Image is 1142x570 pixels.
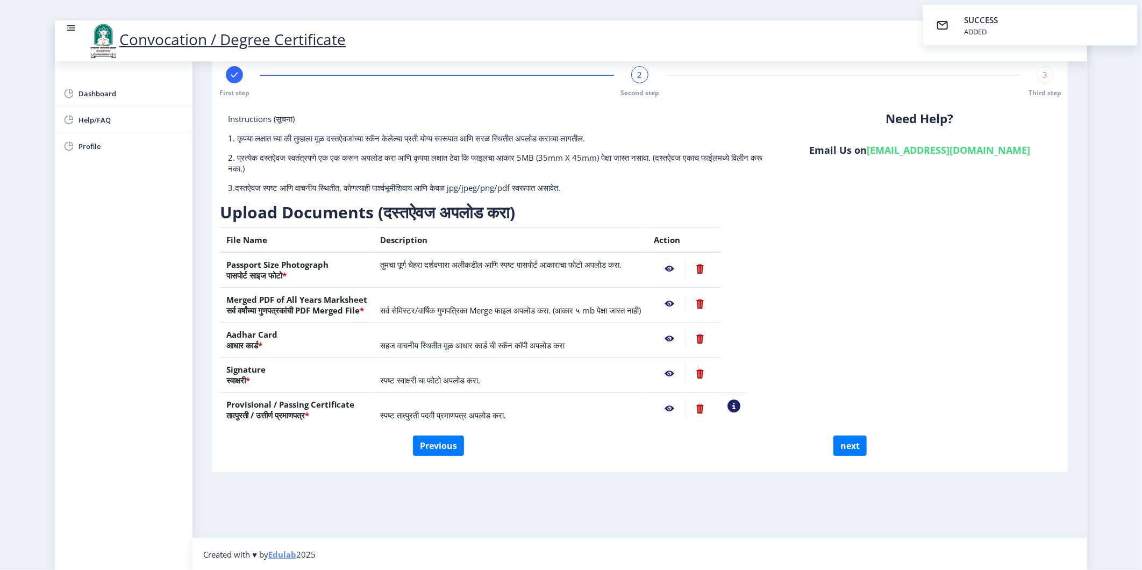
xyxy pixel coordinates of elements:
span: Second step [620,88,659,97]
nb-action: Delete File [685,399,715,418]
nb-action: Delete File [685,259,715,279]
img: logo [87,23,119,59]
td: तुमचा पूर्ण चेहरा दर्शवणारा अलीकडील आणि स्पष्ट पासपोर्ट आकाराचा फोटो अपलोड करा. [374,252,647,288]
th: Action [647,228,721,253]
p: 1. कृपया लक्षात घ्या की तुम्हाला मूळ दस्तऐवजांच्या स्कॅन केलेल्या प्रती योग्य स्वरूपात आणि सरळ स्... [228,133,772,144]
span: 3 [1043,69,1048,80]
span: Instructions (सूचना) [228,113,295,124]
a: Convocation / Degree Certificate [87,29,346,49]
nb-action: Delete File [685,294,715,313]
a: Profile [55,133,192,159]
th: Merged PDF of All Years Marksheet सर्व वर्षांच्या गुणपत्रकांची PDF Merged File [220,288,374,323]
th: Description [374,228,647,253]
button: next [833,436,867,456]
th: Provisional / Passing Certificate तात्पुरती / उत्तीर्ण प्रमाणपत्र [220,393,374,427]
p: 2. प्रत्येक दस्तऐवज स्वतंत्रपणे एक एक करून अपलोड करा आणि कृपया लक्षात ठेवा कि फाइलचा आकार 5MB (35... [228,152,772,174]
nb-action: View File [654,259,685,279]
button: Previous [413,436,464,456]
h6: Email Us on [788,144,1052,156]
span: Profile [78,140,184,153]
span: सहज वाचनीय स्थितीत मूळ आधार कार्ड ची स्कॅन कॉपी अपलोड करा [380,340,565,351]
nb-action: View File [654,364,685,383]
nb-action: View File [654,294,685,313]
span: Help/FAQ [78,113,184,126]
th: Passport Size Photograph पासपोर्ट साइज फोटो [220,252,374,288]
h3: Upload Documents (दस्तऐवज अपलोड करा) [220,202,747,223]
span: 2 [638,69,643,80]
span: स्पष्ट स्वाक्षरी चा फोटो अपलोड करा. [380,375,480,386]
span: First step [219,88,249,97]
span: SUCCESS [964,15,998,25]
span: Dashboard [78,87,184,100]
p: 3.दस्तऐवज स्पष्ट आणि वाचनीय स्थितीत, कोणत्याही पार्श्वभूमीशिवाय आणि केवळ jpg/jpeg/png/pdf स्वरूपा... [228,182,772,193]
nb-action: Delete File [685,364,715,383]
th: Aadhar Card आधार कार्ड [220,323,374,358]
a: Edulab [268,549,296,560]
nb-action: View File [654,399,685,418]
nb-action: View Sample PDC [727,400,740,412]
th: Signature स्वाक्षरी [220,358,374,393]
th: File Name [220,228,374,253]
nb-action: Delete File [685,329,715,348]
b: Need Help? [886,110,954,127]
span: Created with ♥ by 2025 [203,549,316,560]
a: Dashboard [55,81,192,106]
a: Help/FAQ [55,107,192,133]
div: ADDED [964,27,1000,37]
span: स्पष्ट तात्पुरती पदवी प्रमाणपत्र अपलोड करा. [380,410,506,421]
nb-action: View File [654,329,685,348]
a: [EMAIL_ADDRESS][DOMAIN_NAME] [867,144,1030,156]
span: Third step [1029,88,1062,97]
span: सर्व सेमिस्टर/वार्षिक गुणपत्रिका Merge फाइल अपलोड करा. (आकार ५ mb पेक्षा जास्त नाही) [380,305,641,316]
